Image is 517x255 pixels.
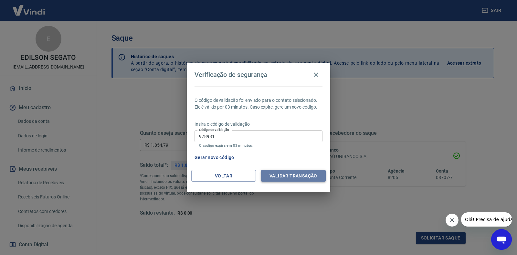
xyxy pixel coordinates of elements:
iframe: Mensagem da empresa [461,212,512,227]
iframe: Fechar mensagem [446,214,459,227]
p: Insira o código de validação [195,121,322,128]
p: O código de validação foi enviado para o contato selecionado. Ele é válido por 03 minutos. Caso e... [195,97,322,111]
span: Olá! Precisa de ajuda? [4,5,54,10]
p: O código expira em 03 minutos. [199,143,318,148]
button: Voltar [191,170,256,182]
button: Validar transação [261,170,326,182]
label: Código de validação [199,127,229,132]
iframe: Botão para abrir a janela de mensagens [491,229,512,250]
h4: Verificação de segurança [195,71,267,79]
button: Gerar novo código [192,152,237,164]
